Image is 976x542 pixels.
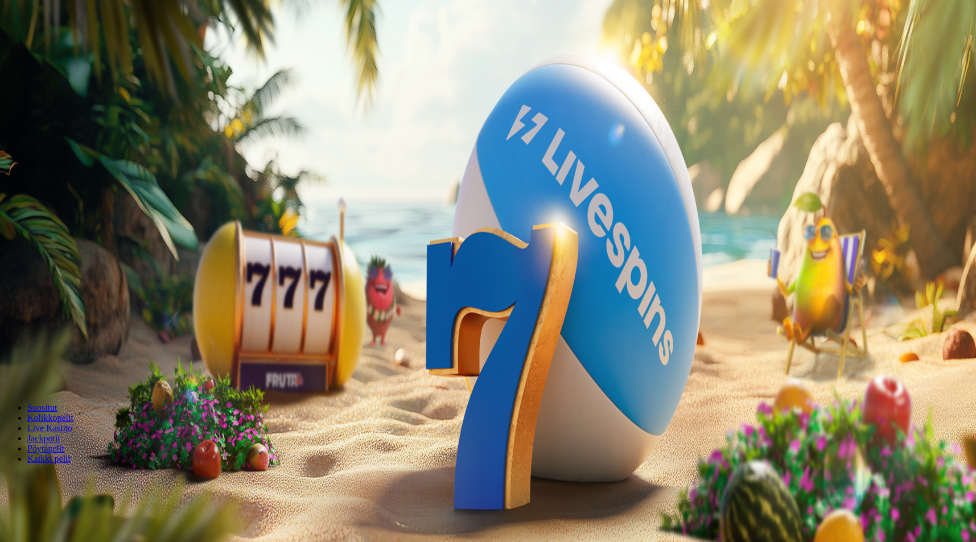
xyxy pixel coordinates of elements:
[27,444,64,453] a: Pöytäpelit
[27,454,71,464] a: Kaikki pelit
[27,433,60,443] a: Jackpotit
[27,403,57,412] a: Suositut
[5,383,971,485] header: Lobby
[27,423,72,433] a: Live Kasino
[5,383,971,464] nav: Lobby
[27,413,73,423] a: Kolikkopelit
